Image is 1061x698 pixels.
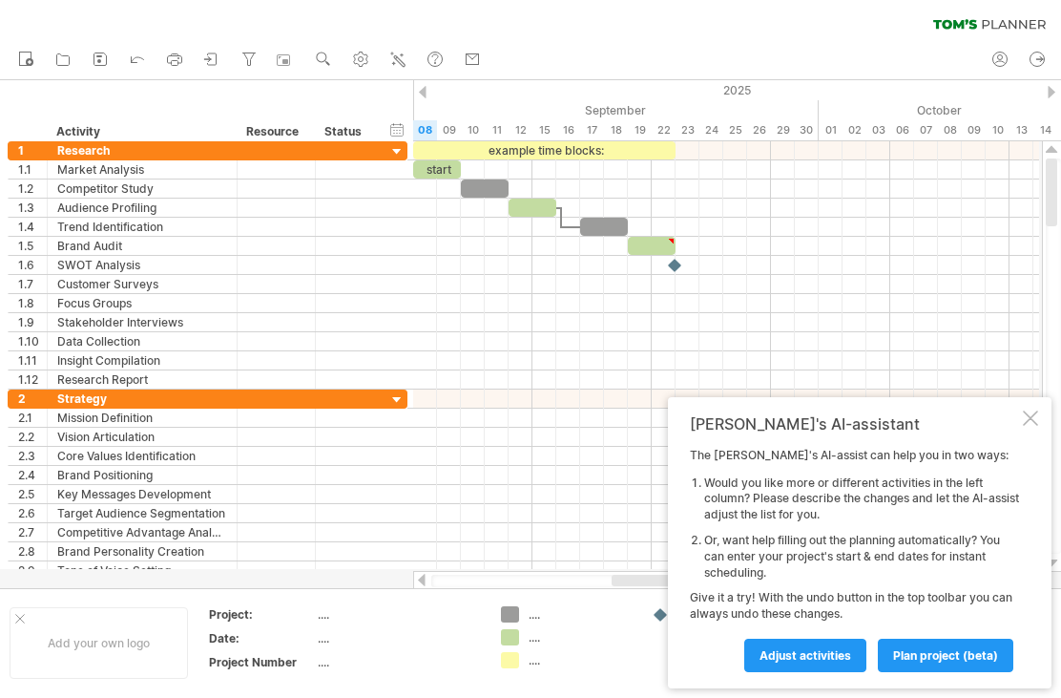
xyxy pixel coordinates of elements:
[18,504,47,522] div: 2.6
[676,120,699,140] div: Tuesday, 23 September 2025
[795,120,819,140] div: Tuesday, 30 September 2025
[723,120,747,140] div: Thursday, 25 September 2025
[529,606,633,623] div: ....
[57,523,227,541] div: Competitive Advantage Analysis
[18,218,47,236] div: 1.4
[18,561,47,580] div: 2.9
[529,629,633,645] div: ....
[556,120,580,140] div: Tuesday, 16 September 2025
[413,141,676,159] div: example time blocks:
[529,652,633,668] div: ....
[580,120,604,140] div: Wednesday, 17 September 2025
[209,630,314,646] div: Date:
[57,351,227,370] div: Insight Compilation
[57,447,227,465] div: Core Values Identification
[10,607,188,679] div: Add your own logo
[18,275,47,293] div: 1.7
[57,485,227,503] div: Key Messages Development
[57,561,227,580] div: Tone of Voice Setting
[1033,120,1057,140] div: Tuesday, 14 October 2025
[843,120,866,140] div: Thursday, 2 October 2025
[18,332,47,350] div: 1.10
[893,648,998,663] span: plan project (beta)
[690,414,1019,434] div: [PERSON_NAME]'s AI-assistant
[57,141,227,159] div: Research
[652,120,676,140] div: Monday, 22 September 2025
[57,218,227,236] div: Trend Identification
[324,122,366,141] div: Status
[18,160,47,179] div: 1.1
[57,294,227,312] div: Focus Groups
[878,639,1013,672] a: plan project (beta)
[57,409,227,427] div: Mission Definition
[819,120,843,140] div: Wednesday, 1 October 2025
[18,466,47,484] div: 2.4
[18,351,47,370] div: 1.11
[704,533,1019,581] li: Or, want help filling out the planning automatically? You can enter your project's start & end da...
[57,275,227,293] div: Customer Surveys
[704,476,1019,523] li: Would you like more or different activities in the left column? Please describe the changes and l...
[209,606,314,623] div: Project:
[690,448,1019,671] div: The [PERSON_NAME]'s AI-assist can help you in two ways: Give it a try! With the undo button in th...
[246,122,304,141] div: Resource
[57,428,227,446] div: Vision Articulation
[18,141,47,159] div: 1
[57,542,227,561] div: Brand Personality Creation
[18,199,47,217] div: 1.3
[699,120,723,140] div: Wednesday, 24 September 2025
[57,160,227,179] div: Market Analysis
[57,370,227,389] div: Research Report
[938,120,962,140] div: Wednesday, 8 October 2025
[18,485,47,503] div: 2.5
[437,120,461,140] div: Tuesday, 9 September 2025
[747,120,771,140] div: Friday, 26 September 2025
[604,120,628,140] div: Thursday, 18 September 2025
[1009,120,1033,140] div: Monday, 13 October 2025
[18,313,47,331] div: 1.9
[890,120,914,140] div: Monday, 6 October 2025
[318,630,478,646] div: ....
[18,256,47,274] div: 1.6
[628,120,652,140] div: Friday, 19 September 2025
[56,122,226,141] div: Activity
[413,160,461,179] div: start
[509,120,532,140] div: Friday, 12 September 2025
[18,237,47,255] div: 1.5
[57,180,227,198] div: Competitor Study
[744,639,866,672] a: Adjust activities
[18,390,47,408] div: 2
[532,120,556,140] div: Monday, 15 September 2025
[57,504,227,522] div: Target Audience Segmentation
[962,120,986,140] div: Thursday, 9 October 2025
[18,542,47,561] div: 2.8
[18,409,47,427] div: 2.1
[318,606,478,623] div: ....
[866,120,890,140] div: Friday, 3 October 2025
[57,313,227,331] div: Stakeholder Interviews
[18,428,47,446] div: 2.2
[57,332,227,350] div: Data Collection
[18,523,47,541] div: 2.7
[209,654,314,670] div: Project Number
[986,120,1009,140] div: Friday, 10 October 2025
[18,447,47,465] div: 2.3
[318,654,478,670] div: ....
[57,256,227,274] div: SWOT Analysis
[57,237,227,255] div: Brand Audit
[18,370,47,389] div: 1.12
[57,466,227,484] div: Brand Positioning
[57,390,227,408] div: Strategy
[461,120,485,140] div: Wednesday, 10 September 2025
[294,100,819,120] div: September 2025
[914,120,938,140] div: Tuesday, 7 October 2025
[485,120,509,140] div: Thursday, 11 September 2025
[18,180,47,198] div: 1.2
[771,120,795,140] div: Monday, 29 September 2025
[413,120,437,140] div: Monday, 8 September 2025
[57,199,227,217] div: Audience Profiling
[18,294,47,312] div: 1.8
[759,648,851,663] span: Adjust activities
